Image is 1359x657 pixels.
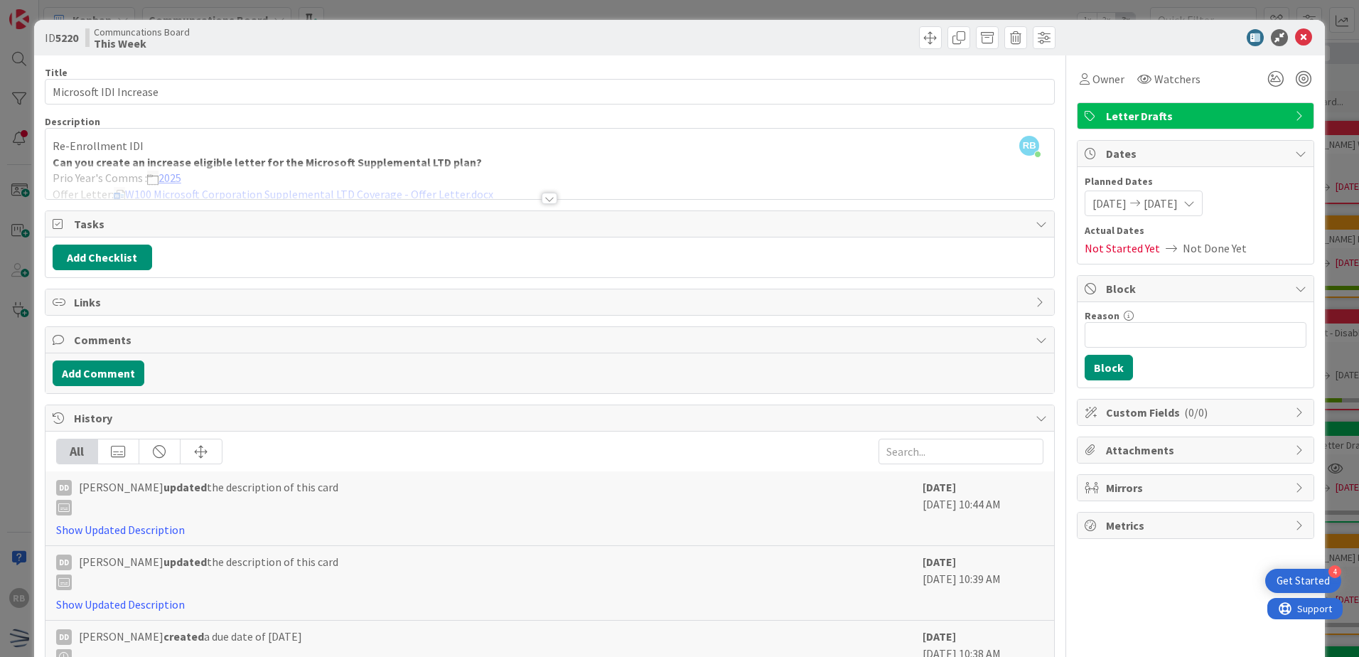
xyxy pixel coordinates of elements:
[1277,574,1330,588] div: Get Started
[74,215,1028,233] span: Tasks
[1184,405,1208,420] span: ( 0/0 )
[53,360,144,386] button: Add Comment
[1106,145,1288,162] span: Dates
[57,439,98,464] div: All
[1085,223,1306,238] span: Actual Dates
[1106,107,1288,124] span: Letter Drafts
[56,629,72,645] div: DD
[1154,70,1200,87] span: Watchers
[163,555,207,569] b: updated
[923,629,956,643] b: [DATE]
[1092,195,1127,212] span: [DATE]
[56,523,185,537] a: Show Updated Description
[55,31,78,45] b: 5220
[74,410,1028,427] span: History
[79,479,338,516] span: [PERSON_NAME] the description of this card
[1265,569,1341,593] div: Open Get Started checklist, remaining modules: 4
[923,555,956,569] b: [DATE]
[1106,517,1288,534] span: Metrics
[74,331,1028,348] span: Comments
[923,480,956,494] b: [DATE]
[923,553,1043,613] div: [DATE] 10:39 AM
[1328,565,1341,578] div: 4
[1092,70,1124,87] span: Owner
[1085,174,1306,189] span: Planned Dates
[1144,195,1178,212] span: [DATE]
[1085,240,1160,257] span: Not Started Yet
[879,439,1043,464] input: Search...
[163,480,207,494] b: updated
[45,115,100,128] span: Description
[1085,309,1119,322] label: Reason
[1183,240,1247,257] span: Not Done Yet
[56,480,72,496] div: DD
[30,2,65,19] span: Support
[1019,136,1039,156] span: RB
[79,553,338,590] span: [PERSON_NAME] the description of this card
[163,629,204,643] b: created
[53,245,152,270] button: Add Checklist
[94,26,190,38] span: Communcations Board
[1106,404,1288,421] span: Custom Fields
[53,155,482,169] strong: Can you create an increase eligible letter for the Microsoft Supplemental LTD plan?
[74,294,1028,311] span: Links
[1106,479,1288,496] span: Mirrors
[94,38,190,49] b: This Week
[1106,442,1288,459] span: Attachments
[45,29,78,46] span: ID
[56,597,185,611] a: Show Updated Description
[53,138,1047,154] p: Re-Enrollment IDI
[45,66,68,79] label: Title
[1106,280,1288,297] span: Block
[56,555,72,570] div: DD
[45,79,1055,105] input: type card name here...
[1085,355,1133,380] button: Block
[923,479,1043,538] div: [DATE] 10:44 AM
